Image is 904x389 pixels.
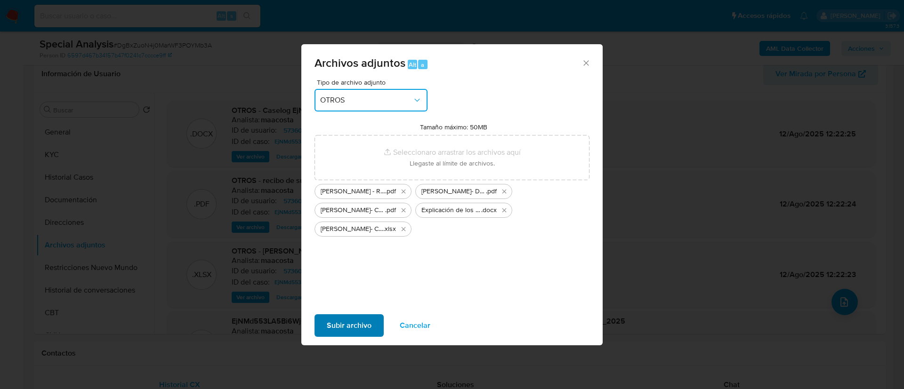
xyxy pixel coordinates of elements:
[385,206,396,215] span: .pdf
[327,315,371,336] span: Subir archivo
[321,206,385,215] span: [PERSON_NAME]- CONSTANCIA DE DENUNCIA DE VENTA
[499,186,510,197] button: Eliminar Patricio Andrés Lanne- Documentación.pdf
[315,180,589,237] ul: Archivos seleccionados
[385,187,396,196] span: .pdf
[398,223,409,235] button: Eliminar Patricio Andrés Lanne- Calculador.xlsx
[398,186,409,197] button: Eliminar Patricio Andrés Lanne - Recibos de sueldo.pdf
[581,58,590,67] button: Cerrar
[398,205,409,216] button: Eliminar Patricio Andrés Lanne- CONSTANCIA DE DENUNCIA DE VENTA.pdf
[383,224,396,234] span: .xlsx
[315,55,405,71] span: Archivos adjuntos
[315,314,384,337] button: Subir archivo
[421,60,424,69] span: a
[320,95,412,105] span: OTROS
[387,314,443,337] button: Cancelar
[400,315,430,336] span: Cancelar
[409,60,416,69] span: Alt
[420,123,487,131] label: Tamaño máximo: 50MB
[421,187,486,196] span: [PERSON_NAME]- Documentación
[499,205,510,216] button: Eliminar Explicación de los vínculos.docx
[321,224,383,234] span: [PERSON_NAME]- Calculador
[421,206,481,215] span: Explicación de los vínculos
[321,187,385,196] span: [PERSON_NAME] - Recibos [PERSON_NAME]
[315,89,428,111] button: OTROS
[481,206,497,215] span: .docx
[317,79,430,86] span: Tipo de archivo adjunto
[486,187,497,196] span: .pdf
